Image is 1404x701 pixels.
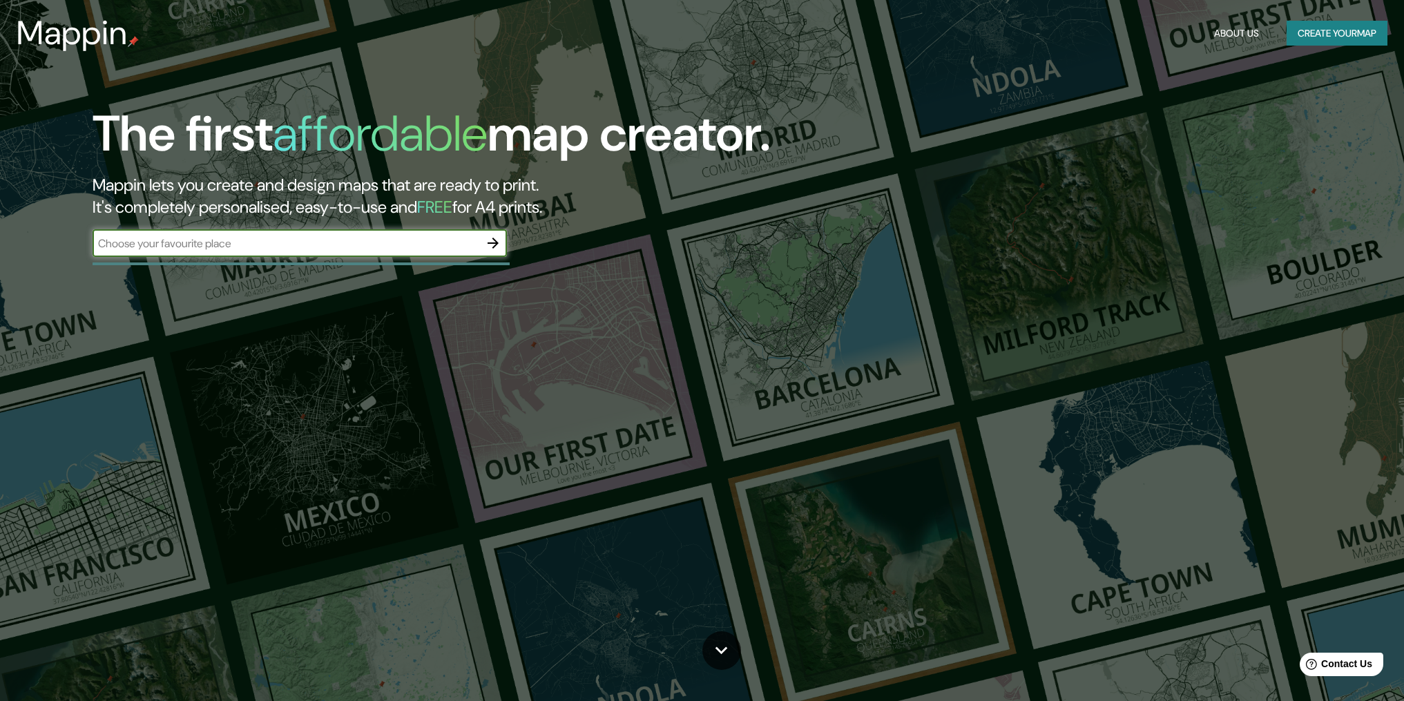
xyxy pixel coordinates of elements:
[128,36,139,47] img: mappin-pin
[1209,21,1264,46] button: About Us
[1287,21,1387,46] button: Create yourmap
[1281,647,1389,686] iframe: Help widget launcher
[93,174,795,218] h2: Mappin lets you create and design maps that are ready to print. It's completely personalised, eas...
[93,236,479,251] input: Choose your favourite place
[93,105,771,174] h1: The first map creator.
[273,102,488,166] h1: affordable
[17,14,128,52] h3: Mappin
[417,196,452,218] h5: FREE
